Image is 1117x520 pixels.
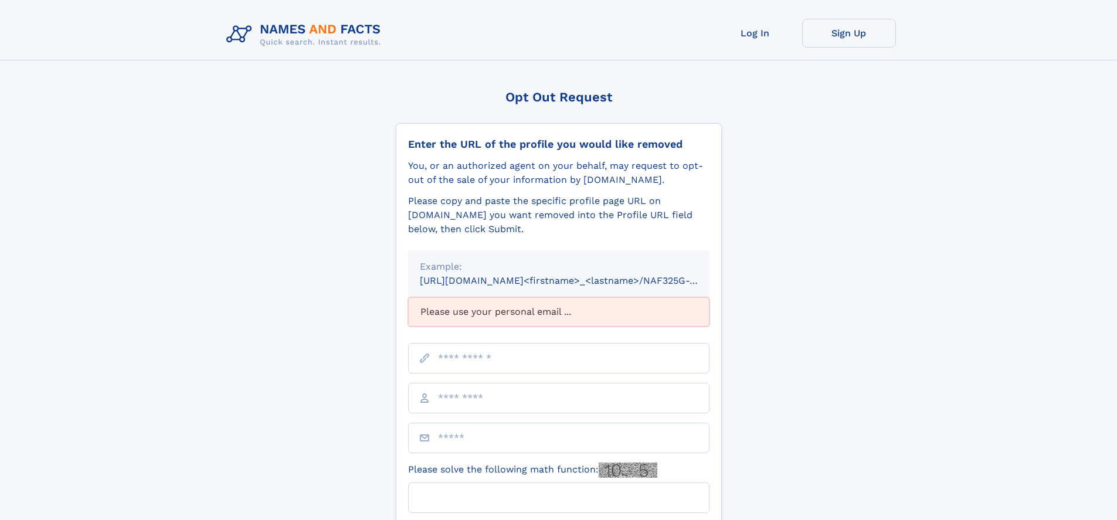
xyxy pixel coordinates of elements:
div: You, or an authorized agent on your behalf, may request to opt-out of the sale of your informatio... [408,159,709,187]
div: Opt Out Request [396,90,722,104]
img: Logo Names and Facts [222,19,391,50]
div: Please copy and paste the specific profile page URL on [DOMAIN_NAME] you want removed into the Pr... [408,194,709,236]
div: Please use your personal email ... [408,297,709,327]
div: Example: [420,260,698,274]
a: Log In [708,19,802,47]
small: [URL][DOMAIN_NAME]<firstname>_<lastname>/NAF325G-xxxxxxxx [420,275,732,286]
a: Sign Up [802,19,896,47]
label: Please solve the following math function: [408,463,657,478]
div: Enter the URL of the profile you would like removed [408,138,709,151]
